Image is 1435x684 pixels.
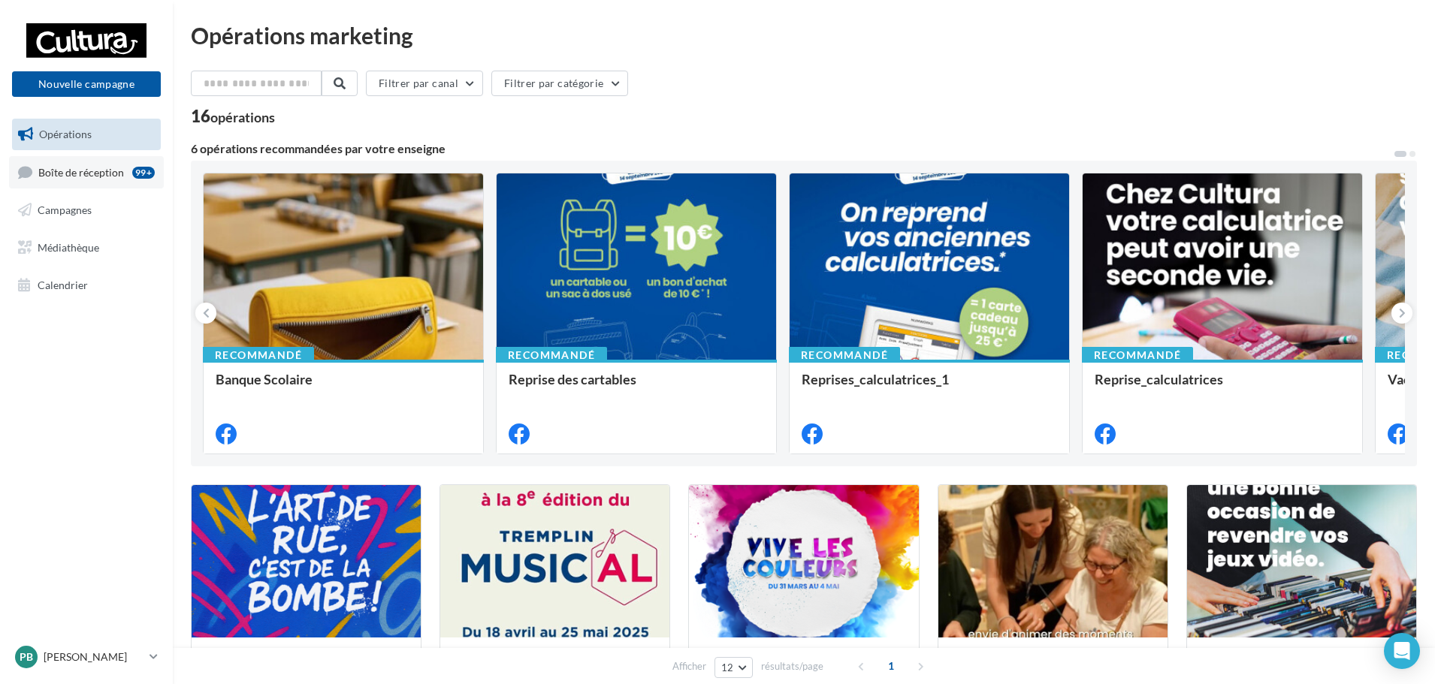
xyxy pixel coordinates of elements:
[366,71,483,96] button: Filtrer par canal
[9,119,164,150] a: Opérations
[721,661,734,673] span: 12
[38,165,124,178] span: Boîte de réception
[9,156,164,188] a: Boîte de réception99+
[802,371,949,387] span: Reprises_calculatrices_1
[496,347,607,363] div: Recommandé
[38,203,92,216] span: Campagnes
[491,71,628,96] button: Filtrer par catégorie
[1082,347,1193,363] div: Recommandé
[210,110,275,124] div: opérations
[714,657,753,678] button: 12
[9,194,164,226] a: Campagnes
[216,371,313,387] span: Banque Scolaire
[879,654,903,678] span: 1
[9,270,164,301] a: Calendrier
[191,108,275,125] div: 16
[761,659,823,673] span: résultats/page
[1384,633,1420,669] div: Open Intercom Messenger
[38,278,88,291] span: Calendrier
[44,649,143,664] p: [PERSON_NAME]
[9,232,164,264] a: Médiathèque
[191,143,1393,155] div: 6 opérations recommandées par votre enseigne
[191,24,1417,47] div: Opérations marketing
[38,241,99,254] span: Médiathèque
[672,659,706,673] span: Afficher
[39,128,92,140] span: Opérations
[203,347,314,363] div: Recommandé
[509,371,636,387] span: Reprise des cartables
[12,643,161,671] a: PB [PERSON_NAME]
[789,347,900,363] div: Recommandé
[1095,371,1223,387] span: Reprise_calculatrices
[132,167,155,179] div: 99+
[12,71,161,97] button: Nouvelle campagne
[20,649,33,664] span: PB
